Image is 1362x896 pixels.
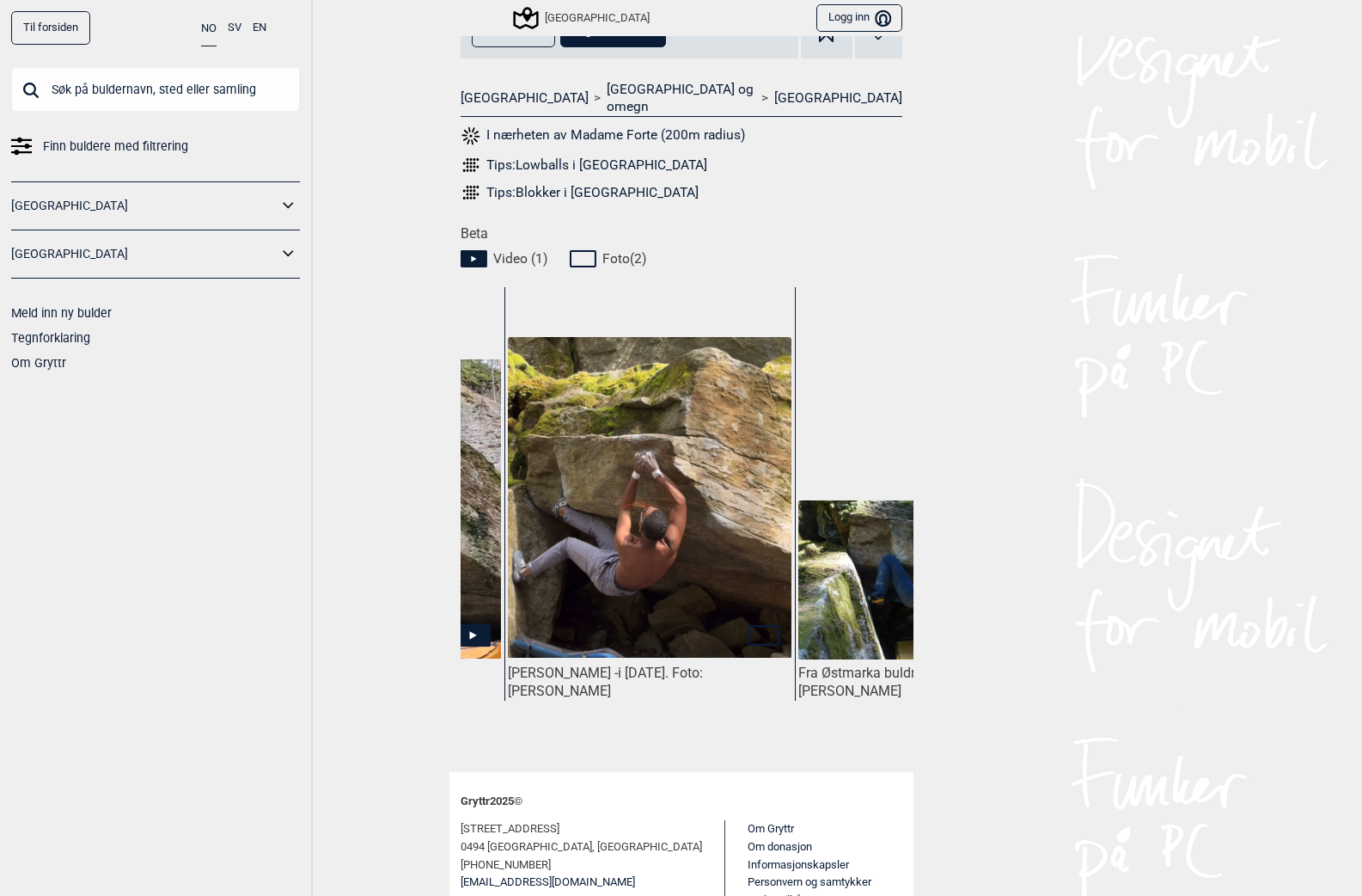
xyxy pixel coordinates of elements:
img: Ukjent pa Madame Forte [798,500,1081,660]
div: Tips: Blokker i [GEOGRAPHIC_DATA] [486,184,699,201]
div: Beta [449,225,913,750]
div: Gryttr 2025 © [461,783,902,820]
a: Til forsiden [11,11,90,45]
a: Om Gryttr [748,822,794,835]
span: [PHONE_NUMBER] [461,856,551,875]
div: Fra Østmarka buldremaraton - [798,665,1081,701]
a: Tips:Lowballs i [GEOGRAPHIC_DATA] [461,155,902,175]
div: [GEOGRAPHIC_DATA] [516,8,650,28]
p: i [DATE]. Foto: [PERSON_NAME] [508,665,703,699]
nav: > > [461,81,902,116]
a: [GEOGRAPHIC_DATA] [774,89,902,107]
button: NO [201,11,217,46]
a: [GEOGRAPHIC_DATA] og omegn [607,81,756,116]
a: Om donasjon [748,840,812,853]
a: [GEOGRAPHIC_DATA] [461,89,589,107]
a: [EMAIL_ADDRESS][DOMAIN_NAME] [461,874,635,892]
span: i [DATE]. Foto: [PERSON_NAME] [798,665,1066,699]
span: Til ticklisten [484,25,543,36]
a: Tegnforklaring [11,331,90,345]
a: Om Gryttr [11,356,66,370]
span: [STREET_ADDRESS] [461,820,559,838]
a: [GEOGRAPHIC_DATA] [11,242,278,267]
span: Registrer din tick [572,25,654,36]
span: Video ( 1 ) [493,250,547,267]
a: Personvern og samtykker [748,875,871,888]
a: [GEOGRAPHIC_DATA] [11,193,278,218]
button: SV [228,11,241,45]
a: Tips:Blokker i [GEOGRAPHIC_DATA] [461,182,902,203]
a: Informasjonskapsler [748,858,849,871]
span: 0494 [GEOGRAPHIC_DATA], [GEOGRAPHIC_DATA] [461,838,702,856]
span: Finn buldere med filtrering [43,134,188,159]
div: Tips: Lowballs i [GEOGRAPHIC_DATA] [486,156,707,174]
input: Søk på buldernavn, sted eller samling [11,67,300,112]
img: Jose pa Madame Forte [508,337,791,658]
div: [PERSON_NAME] - [508,665,791,701]
button: I nærheten av Madame Forte (200m radius) [461,125,746,147]
a: Meld inn ny bulder [11,306,112,320]
button: EN [253,11,266,45]
button: Logg inn [816,4,901,33]
span: Foto ( 2 ) [602,250,646,267]
a: Finn buldere med filtrering [11,134,300,159]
